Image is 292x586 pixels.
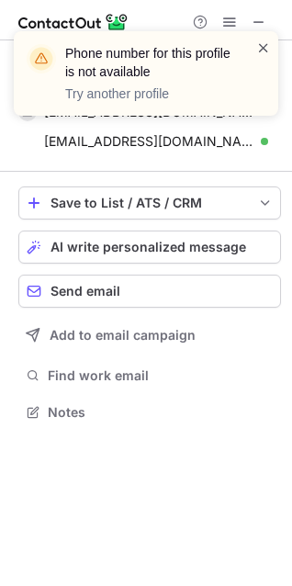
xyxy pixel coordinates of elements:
img: warning [27,44,56,73]
p: Try another profile [65,85,234,103]
button: save-profile-one-click [18,186,281,220]
div: Save to List / ATS / CRM [51,196,249,210]
span: Find work email [48,367,274,384]
header: Phone number for this profile is not available [65,44,234,81]
span: AI write personalized message [51,240,246,254]
button: Send email [18,275,281,308]
span: Send email [51,284,120,299]
span: Add to email campaign [50,328,196,343]
img: ContactOut v5.3.10 [18,11,129,33]
span: Notes [48,404,274,421]
button: AI write personalized message [18,231,281,264]
button: Notes [18,400,281,425]
button: Add to email campaign [18,319,281,352]
button: Find work email [18,363,281,389]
